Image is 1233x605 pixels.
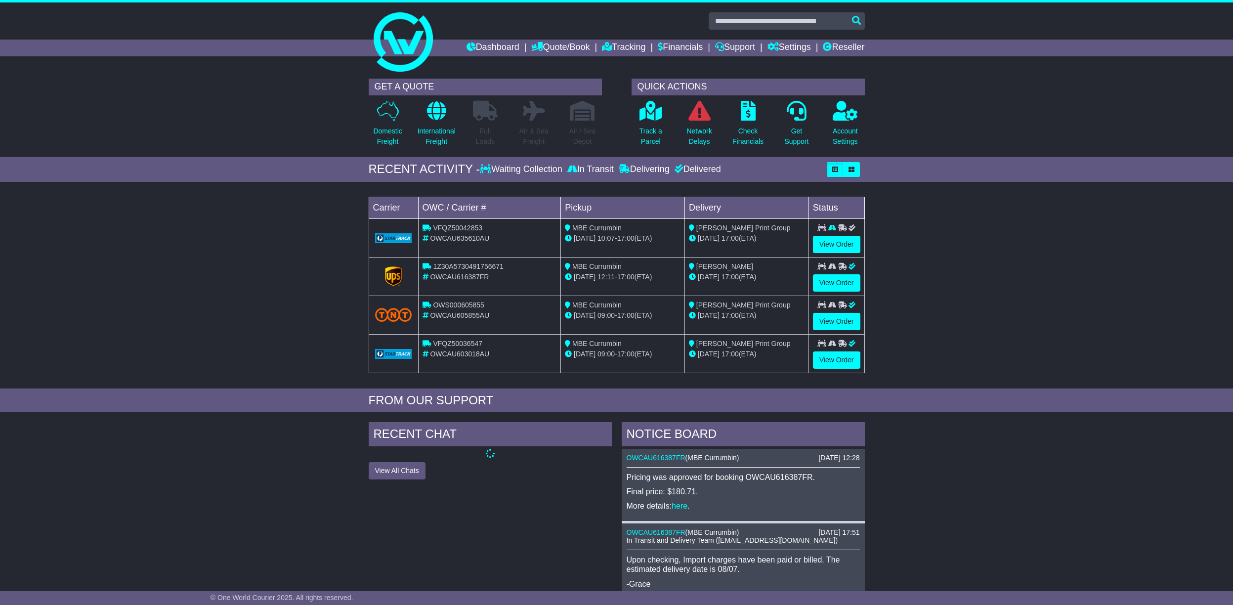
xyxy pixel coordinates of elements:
[430,350,489,358] span: OWCAU603018AU
[572,340,622,347] span: MBE Currumbin
[433,301,484,309] span: OWS000605855
[698,311,720,319] span: [DATE]
[375,349,412,359] img: GetCarrierServiceLogo
[433,340,482,347] span: VFQZ50036547
[818,528,859,537] div: [DATE] 17:51
[696,340,791,347] span: [PERSON_NAME] Print Group
[369,462,425,479] button: View All Chats
[616,164,672,175] div: Delivering
[696,262,753,270] span: [PERSON_NAME]
[369,393,865,408] div: FROM OUR SUPPORT
[572,224,622,232] span: MBE Currumbin
[565,233,680,244] div: - (ETA)
[813,274,860,292] a: View Order
[622,422,865,449] div: NOTICE BOARD
[430,273,489,281] span: OWCAU616387FR
[767,40,811,56] a: Settings
[698,234,720,242] span: [DATE]
[369,79,602,95] div: GET A QUOTE
[597,234,615,242] span: 10:07
[627,454,685,462] a: OWCAU616387FR
[373,100,402,152] a: DomesticFreight
[627,501,860,511] p: More details: .
[565,310,680,321] div: - (ETA)
[813,313,860,330] a: View Order
[385,266,402,286] img: GetCarrierServiceLogo
[696,301,791,309] span: [PERSON_NAME] Print Group
[473,126,498,147] p: Full Loads
[572,301,622,309] span: MBE Currumbin
[732,126,764,147] p: Check Financials
[686,126,712,147] p: Network Delays
[569,126,596,147] p: Air / Sea Depot
[687,454,737,462] span: MBE Currumbin
[698,350,720,358] span: [DATE]
[722,350,739,358] span: 17:00
[211,594,353,602] span: © One World Courier 2025. All rights reserved.
[684,197,808,218] td: Delivery
[732,100,764,152] a: CheckFinancials
[832,100,858,152] a: AccountSettings
[632,79,865,95] div: QUICK ACTIONS
[689,272,805,282] div: (ETA)
[658,40,703,56] a: Financials
[808,197,864,218] td: Status
[565,349,680,359] div: - (ETA)
[565,272,680,282] div: - (ETA)
[722,273,739,281] span: 17:00
[698,273,720,281] span: [DATE]
[627,536,838,544] span: In Transit and Delivery Team ([EMAIL_ADDRESS][DOMAIN_NAME])
[627,528,685,536] a: OWCAU616387FR
[813,351,860,369] a: View Order
[572,262,622,270] span: MBE Currumbin
[639,100,663,152] a: Track aParcel
[433,224,482,232] span: VFQZ50042853
[617,311,635,319] span: 17:00
[574,311,595,319] span: [DATE]
[565,164,616,175] div: In Transit
[784,100,809,152] a: GetSupport
[597,311,615,319] span: 09:00
[519,126,549,147] p: Air & Sea Freight
[687,528,737,536] span: MBE Currumbin
[369,197,418,218] td: Carrier
[375,308,412,321] img: TNT_Domestic.png
[696,224,791,232] span: [PERSON_NAME] Print Group
[480,164,564,175] div: Waiting Collection
[689,233,805,244] div: (ETA)
[418,126,456,147] p: International Freight
[627,473,860,482] p: Pricing was approved for booking OWCAU616387FR.
[627,528,860,537] div: ( )
[467,40,519,56] a: Dashboard
[574,273,595,281] span: [DATE]
[369,162,480,176] div: RECENT ACTIVITY -
[574,350,595,358] span: [DATE]
[627,555,860,574] p: Upon checking, Import charges have been paid or billed. The estimated delivery date is 08/07.
[672,164,721,175] div: Delivered
[433,262,503,270] span: 1Z30A5730491756671
[627,579,860,589] p: -Grace
[373,126,402,147] p: Domestic Freight
[689,310,805,321] div: (ETA)
[689,349,805,359] div: (ETA)
[617,234,635,242] span: 17:00
[617,273,635,281] span: 17:00
[818,454,859,462] div: [DATE] 12:28
[823,40,864,56] a: Reseller
[531,40,590,56] a: Quote/Book
[722,311,739,319] span: 17:00
[617,350,635,358] span: 17:00
[430,234,489,242] span: OWCAU635610AU
[627,487,860,496] p: Final price: $180.71.
[715,40,755,56] a: Support
[627,454,860,462] div: ( )
[597,273,615,281] span: 12:11
[430,311,489,319] span: OWCAU605855AU
[597,350,615,358] span: 09:00
[639,126,662,147] p: Track a Parcel
[369,422,612,449] div: RECENT CHAT
[672,502,687,510] a: here
[574,234,595,242] span: [DATE]
[833,126,858,147] p: Account Settings
[784,126,808,147] p: Get Support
